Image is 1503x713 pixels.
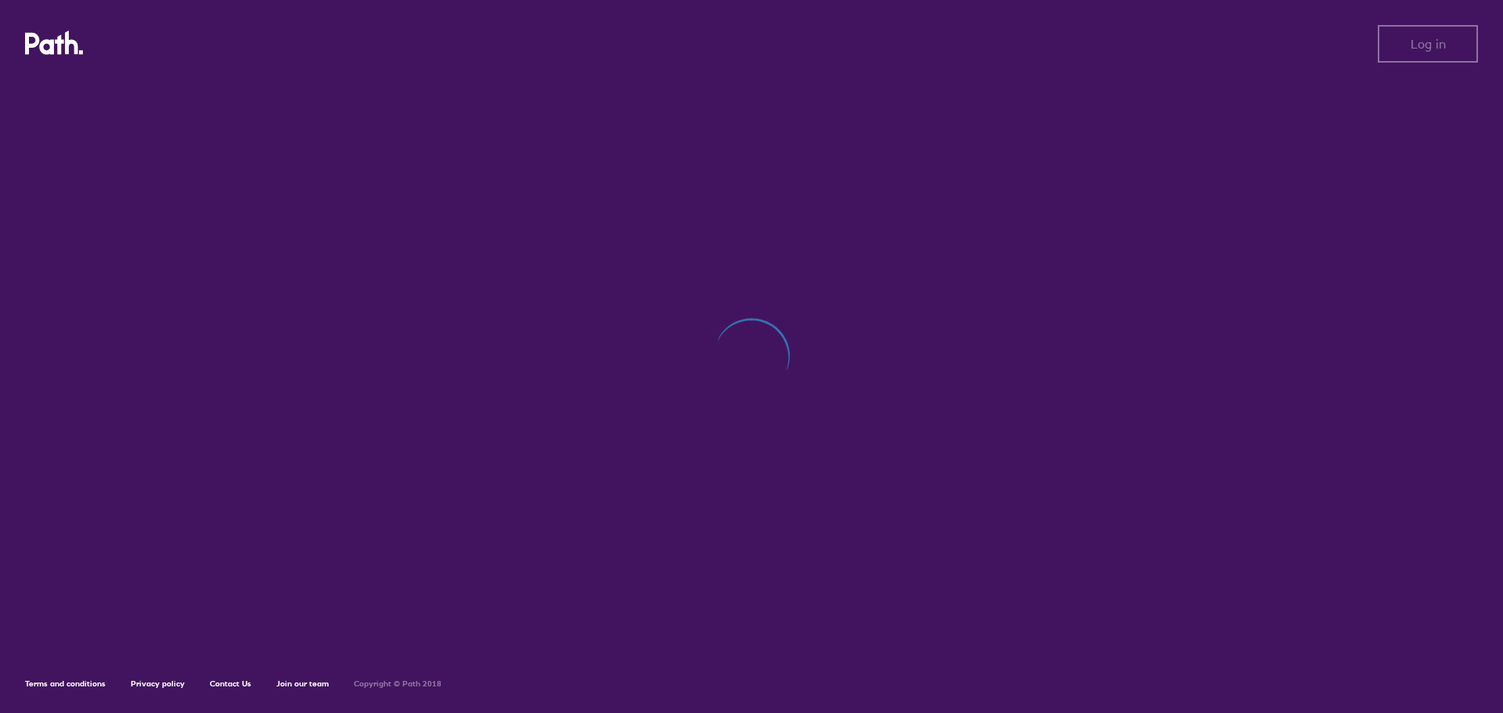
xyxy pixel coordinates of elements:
[1411,37,1446,51] span: Log in
[25,679,106,689] a: Terms and conditions
[131,679,185,689] a: Privacy policy
[1378,25,1478,63] button: Log in
[276,679,329,689] a: Join our team
[354,679,442,689] h6: Copyright © Path 2018
[210,679,251,689] a: Contact Us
